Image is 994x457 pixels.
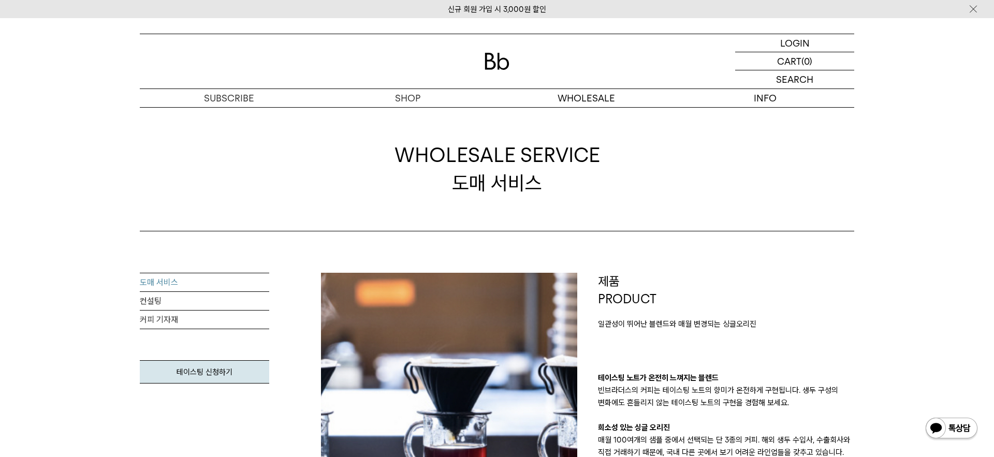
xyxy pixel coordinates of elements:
a: SUBSCRIBE [140,89,318,107]
a: SHOP [318,89,497,107]
p: 제품 PRODUCT [598,273,854,307]
a: LOGIN [735,34,854,52]
p: SEARCH [776,70,813,89]
a: 도매 서비스 [140,273,269,292]
img: 카카오톡 채널 1:1 채팅 버튼 [925,417,978,441]
p: WHOLESALE [497,89,676,107]
a: 신규 회원 가입 시 3,000원 할인 [448,5,546,14]
a: CART (0) [735,52,854,70]
p: LOGIN [780,34,810,52]
a: 컨설팅 [140,292,269,311]
p: INFO [676,89,854,107]
p: 빈브라더스의 커피는 테이스팅 노트의 향미가 온전하게 구현됩니다. 생두 구성의 변화에도 흔들리지 않는 테이스팅 노트의 구현을 경험해 보세요. [598,384,854,409]
img: 로고 [485,53,509,70]
div: 도매 서비스 [394,141,600,196]
p: CART [777,52,801,70]
p: (0) [801,52,812,70]
p: 희소성 있는 싱글 오리진 [598,421,854,434]
a: 테이스팅 신청하기 [140,360,269,384]
a: 커피 기자재 [140,311,269,329]
span: WHOLESALE SERVICE [394,141,600,169]
p: 일관성이 뛰어난 블렌드와 매월 변경되는 싱글오리진 [598,318,854,330]
p: 테이스팅 노트가 온전히 느껴지는 블렌드 [598,372,854,384]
